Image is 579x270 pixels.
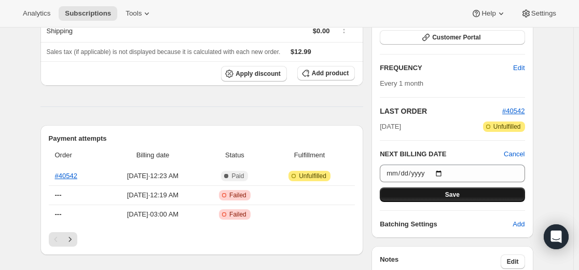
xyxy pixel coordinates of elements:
span: Tools [126,9,142,18]
h2: NEXT BILLING DATE [380,149,504,159]
button: Subscriptions [59,6,117,21]
span: Every 1 month [380,79,423,87]
span: Failed [229,210,246,219]
span: [DATE] · 03:00 AM [106,209,199,220]
span: Paid [231,172,244,180]
span: $0.00 [313,27,330,35]
span: Subscriptions [65,9,111,18]
span: $12.99 [291,48,311,56]
th: Order [49,144,103,167]
th: Shipping [40,19,208,42]
span: Add product [312,69,349,77]
span: Status [205,150,264,160]
button: Cancel [504,149,525,159]
button: #40542 [502,106,525,116]
span: Settings [531,9,556,18]
button: Help [465,6,512,21]
button: Edit [501,254,525,269]
span: [DATE] [380,122,401,132]
span: [DATE] · 12:23 AM [106,171,199,181]
span: Add [513,219,525,230]
button: Analytics [17,6,57,21]
span: Save [445,191,460,199]
h2: Payment attempts [49,133,355,144]
div: Open Intercom Messenger [544,224,569,249]
span: Customer Portal [432,33,480,42]
span: Fulfillment [270,150,349,160]
a: #40542 [55,172,77,180]
span: Edit [507,258,519,266]
button: Shipping actions [336,24,352,35]
span: Failed [229,191,246,199]
h6: Batching Settings [380,219,513,230]
span: Help [481,9,495,18]
span: Billing date [106,150,199,160]
button: Tools [119,6,158,21]
span: Unfulfilled [493,123,521,131]
button: Next [63,232,77,247]
button: Add [506,216,531,233]
span: --- [55,191,62,199]
h3: Notes [380,254,501,269]
button: Settings [515,6,562,21]
span: Analytics [23,9,50,18]
button: Apply discount [221,66,287,82]
span: Unfulfilled [299,172,326,180]
span: --- [55,210,62,218]
button: Customer Portal [380,30,525,45]
span: Sales tax (if applicable) is not displayed because it is calculated with each new order. [47,48,281,56]
button: Edit [507,60,531,76]
nav: Pagination [49,232,355,247]
span: Apply discount [236,70,281,78]
span: Edit [513,63,525,73]
button: Save [380,187,525,202]
a: #40542 [502,107,525,115]
button: Add product [297,66,355,80]
h2: FREQUENCY [380,63,513,73]
h2: LAST ORDER [380,106,502,116]
span: [DATE] · 12:19 AM [106,190,199,200]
